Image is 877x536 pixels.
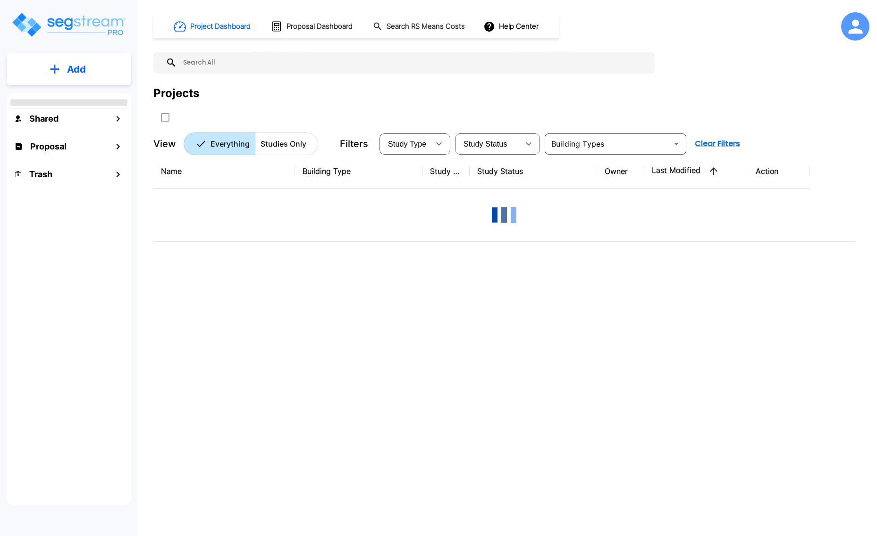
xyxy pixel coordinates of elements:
input: Building Types [548,137,668,150]
h1: Proposal Dashboard [287,21,353,32]
th: Building Type [295,154,422,189]
button: SelectAll [156,108,175,127]
button: Clear Filters [691,134,744,153]
h1: Search RS Means Costs [387,21,465,32]
button: Studies Only [255,132,318,155]
img: Loading [485,196,523,234]
div: Select [381,131,430,157]
div: Select [457,131,519,157]
input: Search All [177,52,650,74]
p: Everything [211,138,250,149]
button: Open [670,137,683,150]
span: Study Status [464,140,507,148]
th: Study Status [470,154,597,189]
button: Proposal Dashboard [267,16,358,36]
p: Add [67,62,86,76]
th: Name [153,154,295,189]
h1: Trash [29,168,52,181]
button: Everything [184,132,255,155]
p: Studies Only [261,138,306,149]
p: Filters [340,137,368,151]
button: Project Dashboard [170,16,256,37]
p: View [153,137,176,151]
div: Projects [153,85,199,102]
th: Last Modified [644,154,748,189]
span: Study Type [388,140,426,148]
img: Logo [11,11,126,38]
th: Study Type [422,154,470,189]
h1: Proposal [30,140,67,153]
div: Platform [184,132,318,155]
button: Add [7,56,131,83]
button: Help Center [481,17,542,35]
h1: Shared [29,112,59,125]
button: Search RS Means Costs [369,17,470,36]
th: Owner [597,154,644,189]
th: Action [748,154,810,189]
h1: Project Dashboard [190,21,251,32]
